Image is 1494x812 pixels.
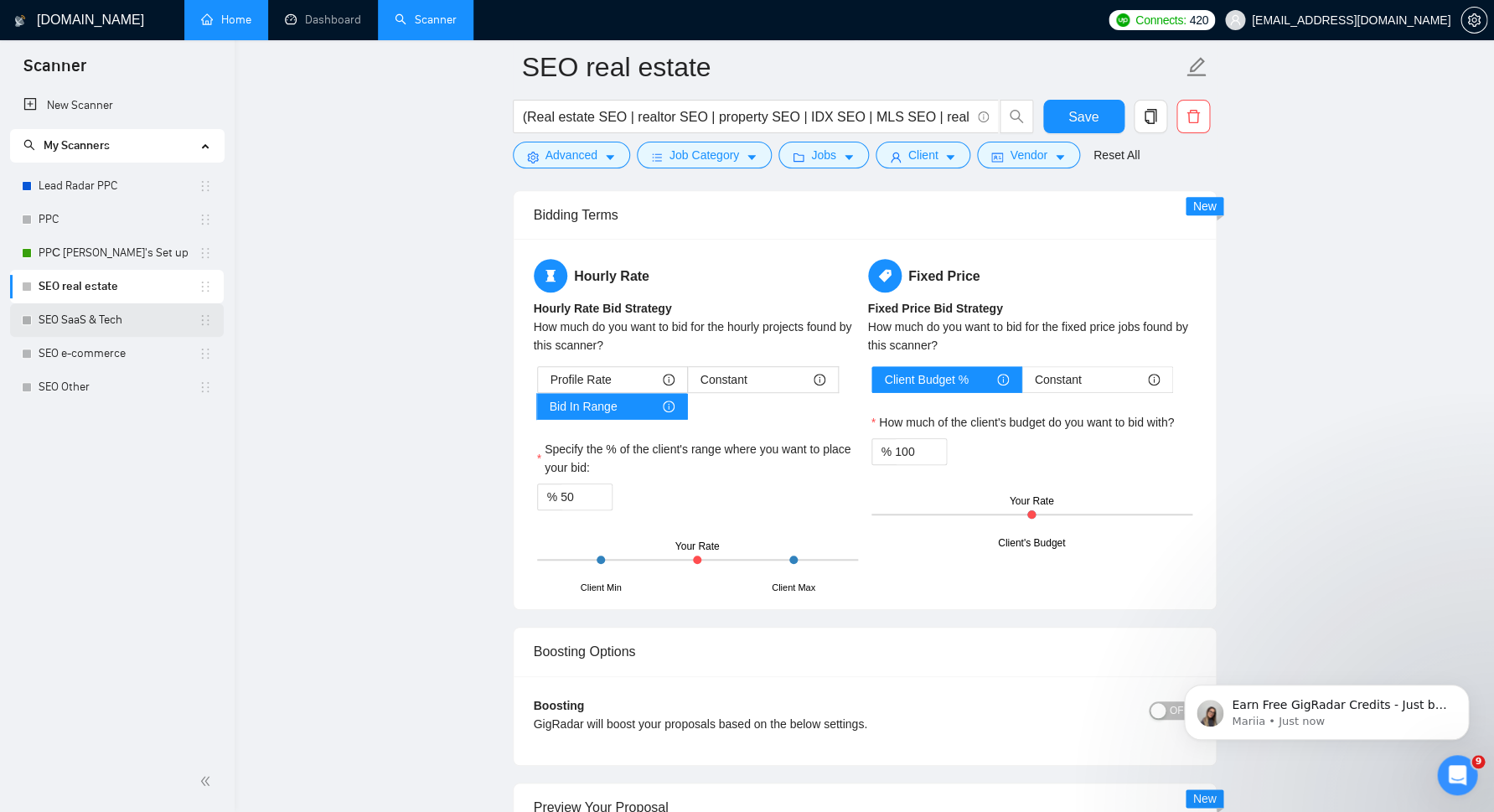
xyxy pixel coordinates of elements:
li: PPC [10,203,224,236]
a: homeHome [201,13,251,27]
span: Profile Rate [551,367,612,392]
span: Scanner [10,54,100,89]
button: idcardVendorcaret-down [977,142,1079,168]
button: settingAdvancedcaret-down [513,142,630,168]
div: Bidding Terms [534,191,1196,239]
button: delete [1176,100,1210,133]
span: info-circle [814,374,825,385]
a: Reset All [1093,146,1140,164]
div: Your Rate [675,539,720,555]
div: Boosting Options [534,628,1196,675]
li: Lead Radar PPC [10,169,224,203]
span: 9 [1471,755,1485,768]
span: info-circle [663,374,675,385]
div: GigRadar will boost your proposals based on the below settings. [534,715,1031,733]
li: New Scanner [10,89,224,122]
span: Jobs [811,146,836,164]
span: New [1192,792,1216,805]
a: New Scanner [23,89,210,122]
span: caret-down [604,151,616,163]
div: How much do you want to bid for the hourly projects found by this scanner? [534,318,861,354]
h5: Fixed Price [868,259,1196,292]
input: How much of the client's budget do you want to bid with? [895,439,946,464]
span: Constant [1035,367,1082,392]
iframe: Intercom notifications message [1159,649,1494,767]
label: How much of the client's budget do you want to bid with? [871,413,1175,432]
span: info-circle [1148,374,1160,385]
span: New [1192,199,1216,213]
span: delete [1177,109,1209,124]
span: Client [908,146,938,164]
button: folderJobscaret-down [778,142,869,168]
span: caret-down [944,151,956,163]
li: SEO e-commerce [10,337,224,370]
span: copy [1135,109,1166,124]
span: holder [199,313,212,327]
a: Lead Radar PPC [39,169,199,203]
a: dashboardDashboard [285,13,361,27]
span: setting [527,151,539,163]
span: info-circle [997,374,1009,385]
input: Scanner name... [522,46,1182,88]
a: searchScanner [395,13,457,27]
span: search [23,139,35,151]
span: holder [199,179,212,193]
span: folder [793,151,804,163]
span: setting [1461,13,1486,27]
h5: Hourly Rate [534,259,861,292]
span: double-left [199,773,216,789]
input: Specify the % of the client's range where you want to place your bid: [561,484,612,509]
div: Client's Budget [998,535,1065,551]
button: setting [1460,7,1487,34]
span: info-circle [978,111,989,122]
div: Client Min [581,581,622,595]
span: Client Budget % [885,367,969,392]
span: Vendor [1010,146,1047,164]
button: userClientcaret-down [876,142,971,168]
span: caret-down [843,151,855,163]
a: SEO Other [39,370,199,404]
span: Constant [700,367,747,392]
a: SEO e-commerce [39,337,199,370]
span: caret-down [746,151,757,163]
div: Client Max [772,581,815,595]
span: holder [199,213,212,226]
span: user [1229,14,1241,26]
label: Specify the % of the client's range where you want to place your bid: [537,440,858,477]
span: caret-down [1054,151,1066,163]
input: Search Freelance Jobs... [523,106,970,127]
li: SEO real estate [10,270,224,303]
a: SEO SaaS & Tech [39,303,199,337]
button: search [1000,100,1033,133]
span: tag [868,259,902,292]
button: barsJob Categorycaret-down [637,142,772,168]
span: search [1000,109,1032,124]
span: edit [1186,56,1207,78]
span: holder [199,347,212,360]
span: Bid In Range [550,394,618,419]
span: 420 [1189,11,1207,29]
li: SEO Other [10,370,224,404]
b: Hourly Rate Bid Strategy [534,302,672,315]
span: holder [199,380,212,394]
button: Save [1043,100,1124,133]
a: SEO real estate [39,270,199,303]
span: bars [651,151,663,163]
a: PPC [39,203,199,236]
div: Your Rate [1010,494,1054,509]
span: Job Category [669,146,739,164]
span: My Scanners [23,138,110,153]
img: upwork-logo.png [1116,13,1130,27]
span: Save [1068,106,1099,127]
a: PPС [PERSON_NAME]'s Set up [39,236,199,270]
span: user [890,151,902,163]
div: How much do you want to bid for the fixed price jobs found by this scanner? [868,318,1196,354]
span: idcard [991,151,1003,163]
span: My Scanners [44,138,110,153]
li: SEO SaaS & Tech [10,303,224,337]
span: info-circle [663,401,675,412]
span: Connects: [1135,11,1186,29]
